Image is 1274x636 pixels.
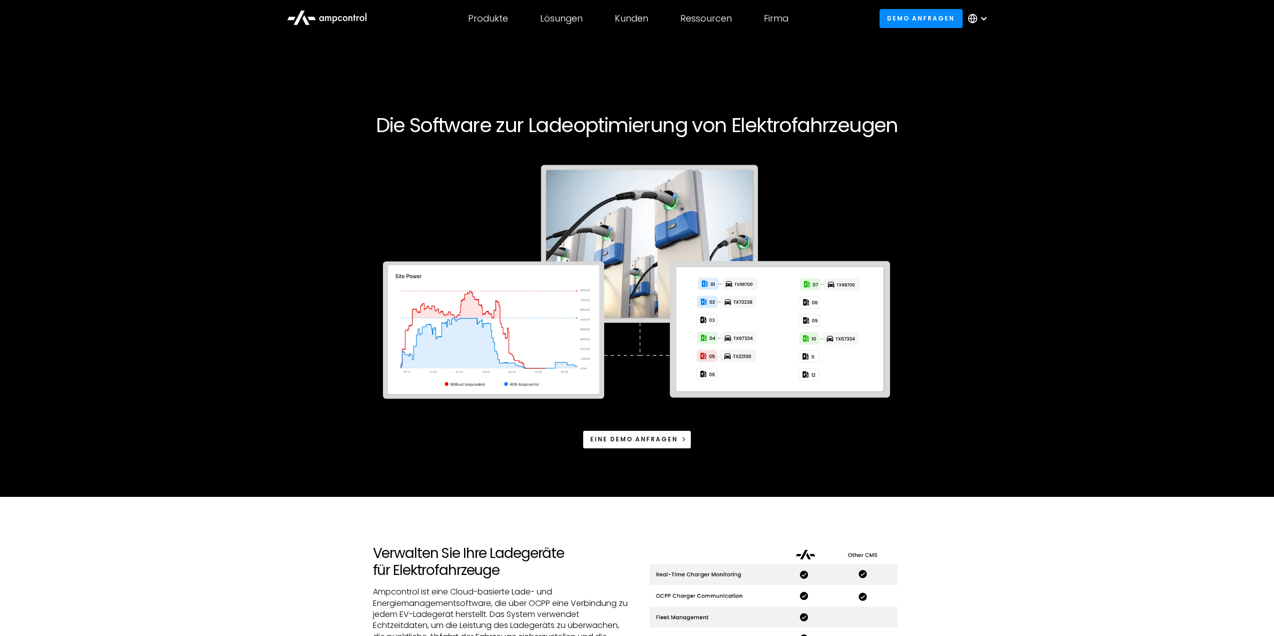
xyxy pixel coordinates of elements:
div: Ressourcen [680,13,732,24]
div: Kunden [615,13,648,24]
img: Software for electric vehicle charging optimization [373,149,902,418]
div: Lösungen [540,13,583,24]
div: Eine Demo anfragen [590,435,678,444]
div: Produkte [468,13,508,24]
a: Demo anfragen [880,9,963,28]
h2: Verwalten Sie Ihre Ladegeräte für Elektrofahrzeuge [373,545,629,578]
div: Firma [764,13,788,24]
h1: Die Software zur Ladeoptimierung von Elektrofahrzeugen [373,113,902,137]
a: Eine Demo anfragen [583,430,692,449]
